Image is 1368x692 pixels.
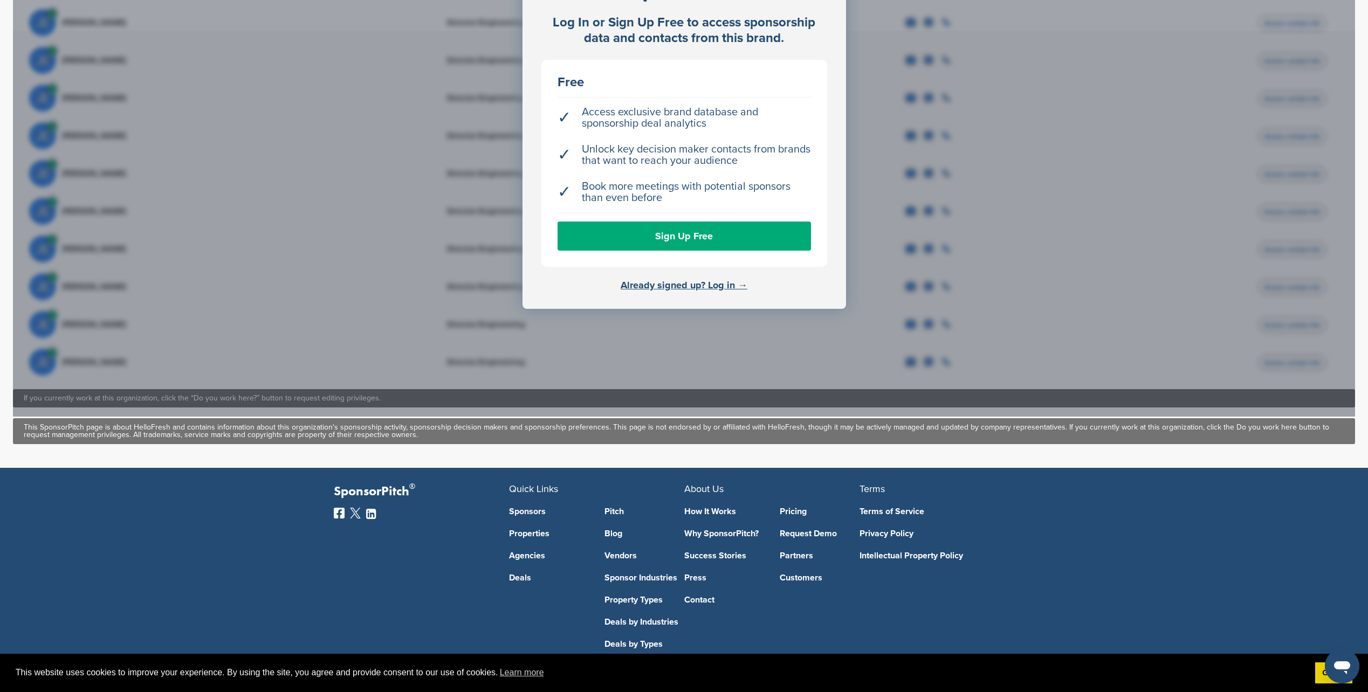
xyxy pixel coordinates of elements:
div: Free [558,76,811,89]
a: Deals by Types [604,640,684,648]
li: Book more meetings with potential sponsors than even before [558,176,811,209]
li: Access exclusive brand database and sponsorship deal analytics [558,101,811,135]
a: Terms of Service [860,507,1019,516]
span: This website uses cookies to improve your experience. By using the site, you agree and provide co... [16,665,1307,681]
span: ✓ [558,149,571,161]
a: Deals by Industries [604,618,684,626]
div: Log In or Sign Up Free to access sponsorship data and contacts from this brand. [541,15,827,46]
span: ® [409,480,415,493]
a: Sponsor Industries [604,573,684,582]
a: Pricing [780,507,860,516]
span: ✓ [558,186,571,198]
a: How It Works [684,507,764,516]
a: Sponsors [509,507,589,516]
a: Property Types [604,596,684,604]
a: Deals [509,573,589,582]
a: learn more about cookies [498,665,546,681]
a: Sign Up Free [558,222,811,251]
a: Press [684,573,764,582]
a: Request Demo [780,529,860,538]
a: Success Stories [684,551,764,560]
a: Privacy Policy [860,529,1019,538]
span: ✓ [558,112,571,123]
a: Contact [684,596,764,604]
a: Vendors [604,551,684,560]
div: This SponsorPitch page is about HelloFresh and contains information about this organization's spo... [24,424,1344,439]
a: Customers [780,573,860,582]
span: Terms [860,483,885,495]
a: Intellectual Property Policy [860,551,1019,560]
a: Blog [604,529,684,538]
a: Why SponsorPitch? [684,529,764,538]
iframe: Knap til at åbne messaging-vindue [1325,649,1359,683]
a: Properties [509,529,589,538]
a: Agencies [509,551,589,560]
a: dismiss cookie message [1315,662,1352,684]
img: Facebook [334,508,345,518]
a: Partners [780,551,860,560]
a: Pitch [604,507,684,516]
span: About Us [684,483,724,495]
a: Already signed up? Log in → [621,279,747,291]
p: SponsorPitch [334,484,509,500]
img: Twitter [350,508,361,518]
span: Quick Links [509,483,558,495]
li: Unlock key decision maker contacts from brands that want to reach your audience [558,139,811,172]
